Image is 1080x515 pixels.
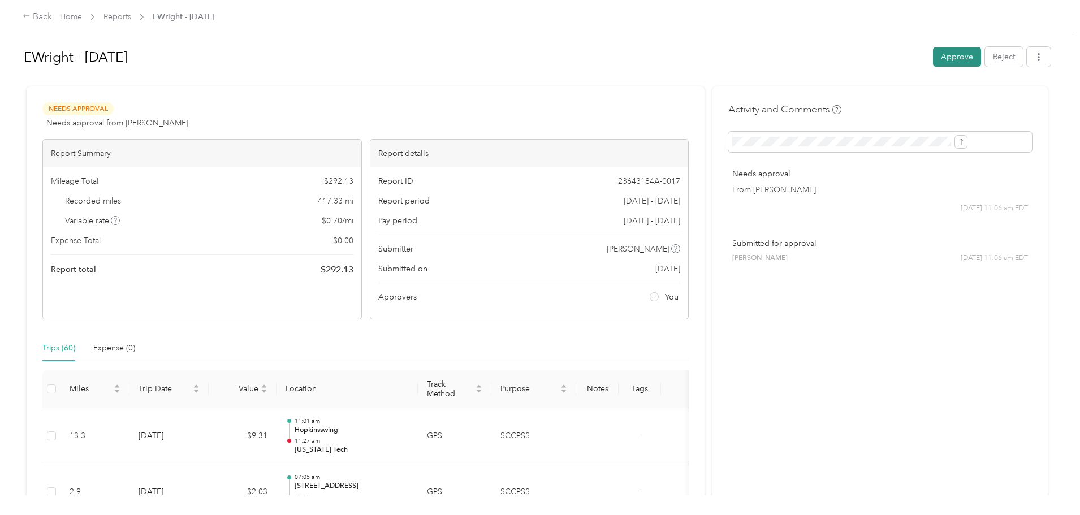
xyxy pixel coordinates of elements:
[732,237,1028,249] p: Submitted for approval
[728,102,841,116] h4: Activity and Comments
[378,291,417,303] span: Approvers
[61,370,129,408] th: Miles
[378,175,413,187] span: Report ID
[324,175,353,187] span: $ 292.13
[500,384,558,393] span: Purpose
[321,263,353,276] span: $ 292.13
[295,473,409,481] p: 07:05 am
[209,370,277,408] th: Value
[42,102,114,115] span: Needs Approval
[318,195,353,207] span: 417.33 mi
[43,140,361,167] div: Report Summary
[70,384,111,393] span: Miles
[46,117,188,129] span: Needs approval from [PERSON_NAME]
[322,215,353,227] span: $ 0.70 / mi
[193,388,200,395] span: caret-down
[153,11,214,23] span: EWright - [DATE]
[665,291,679,303] span: You
[576,370,619,408] th: Notes
[129,408,209,465] td: [DATE]
[378,263,427,275] span: Submitted on
[295,445,409,455] p: [US_STATE] Tech
[732,184,1028,196] p: From [PERSON_NAME]
[732,168,1028,180] p: Needs approval
[619,370,661,408] th: Tags
[378,215,417,227] span: Pay period
[418,370,491,408] th: Track Method
[139,384,191,393] span: Trip Date
[655,263,680,275] span: [DATE]
[933,47,981,67] button: Approve
[624,195,680,207] span: [DATE] - [DATE]
[491,370,576,408] th: Purpose
[114,383,120,390] span: caret-up
[61,408,129,465] td: 13.3
[961,253,1028,263] span: [DATE] 11:06 am EDT
[476,383,482,390] span: caret-up
[193,383,200,390] span: caret-up
[560,383,567,390] span: caret-up
[624,215,680,227] span: Go to pay period
[261,388,267,395] span: caret-down
[378,243,413,255] span: Submitter
[277,370,418,408] th: Location
[42,342,75,354] div: Trips (60)
[961,204,1028,214] span: [DATE] 11:06 am EDT
[129,370,209,408] th: Trip Date
[476,388,482,395] span: caret-down
[65,195,121,207] span: Recorded miles
[378,195,430,207] span: Report period
[60,12,82,21] a: Home
[491,408,576,465] td: SCCPSS
[295,493,409,501] p: 07:16 am
[607,243,669,255] span: [PERSON_NAME]
[295,425,409,435] p: Hopkinsswing
[209,408,277,465] td: $9.31
[24,44,925,71] h1: EWright - August 2025
[103,12,131,21] a: Reports
[93,342,135,354] div: Expense (0)
[370,140,689,167] div: Report details
[1017,452,1080,515] iframe: Everlance-gr Chat Button Frame
[218,384,258,393] span: Value
[985,47,1023,67] button: Reject
[295,437,409,445] p: 11:27 am
[295,481,409,491] p: [STREET_ADDRESS]
[23,10,52,24] div: Back
[427,379,473,399] span: Track Method
[333,235,353,246] span: $ 0.00
[560,388,567,395] span: caret-down
[418,408,491,465] td: GPS
[618,175,680,187] span: 23643184A-0017
[261,383,267,390] span: caret-up
[51,235,101,246] span: Expense Total
[639,487,641,496] span: -
[732,253,788,263] span: [PERSON_NAME]
[639,431,641,440] span: -
[114,388,120,395] span: caret-down
[51,175,98,187] span: Mileage Total
[65,215,120,227] span: Variable rate
[295,417,409,425] p: 11:01 am
[51,263,96,275] span: Report total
